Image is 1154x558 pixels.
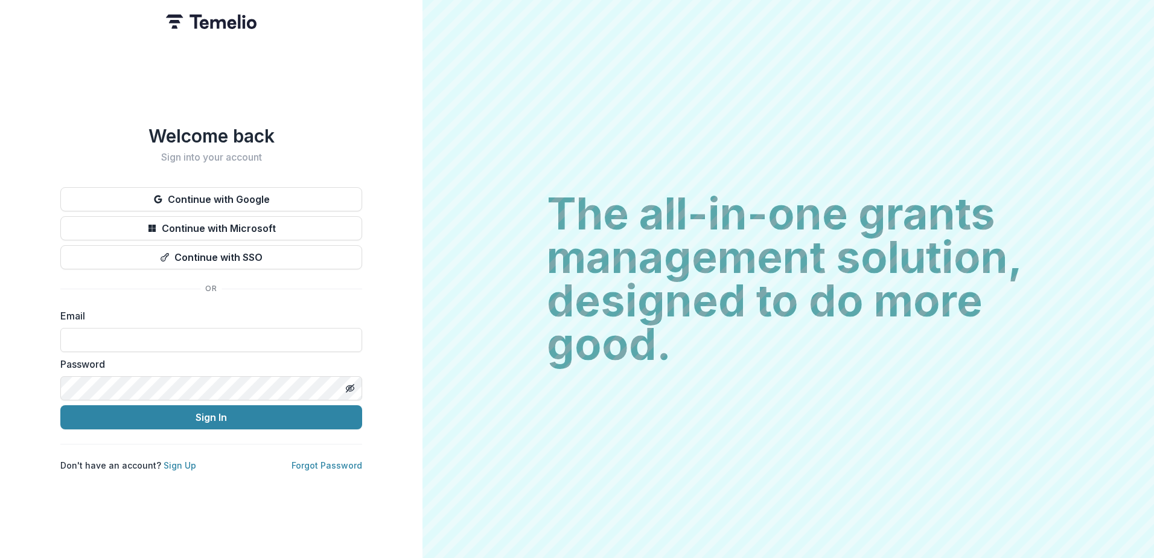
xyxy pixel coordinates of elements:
img: Temelio [166,14,257,29]
button: Continue with SSO [60,245,362,269]
h1: Welcome back [60,125,362,147]
button: Continue with Google [60,187,362,211]
label: Password [60,357,355,371]
button: Toggle password visibility [340,379,360,398]
a: Forgot Password [292,460,362,470]
p: Don't have an account? [60,459,196,472]
label: Email [60,309,355,323]
button: Sign In [60,405,362,429]
button: Continue with Microsoft [60,216,362,240]
a: Sign Up [164,460,196,470]
h2: Sign into your account [60,152,362,163]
